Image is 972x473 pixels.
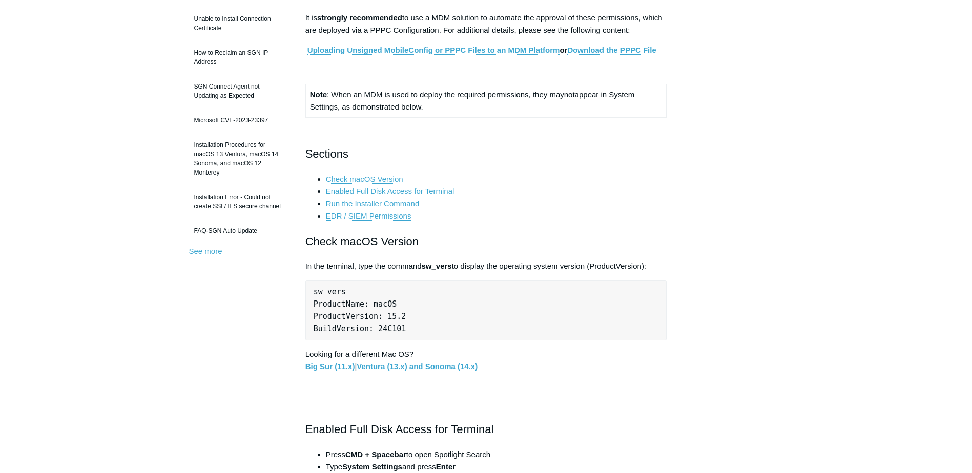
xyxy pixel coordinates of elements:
[357,362,478,371] a: Ventura (13.x) and Sonoma (14.x)
[305,362,355,371] a: Big Sur (11.x)
[436,462,456,471] strong: Enter
[326,199,420,208] a: Run the Installer Command
[189,135,290,182] a: Installation Procedures for macOS 13 Ventura, macOS 14 Sonoma, and macOS 12 Monterey
[564,90,575,99] span: not
[342,462,402,471] strong: System Settings
[189,111,290,130] a: Microsoft CVE-2023-23397
[305,420,667,438] h2: Enabled Full Disk Access for Terminal
[189,77,290,105] a: SGN Connect Agent not Updating as Expected
[305,12,667,36] p: It is to use a MDM solution to automate the approval of these permissions, which are deployed via...
[305,280,667,340] pre: sw_vers ProductName: macOS ProductVersion: 15.2 BuildVersion: 24C101
[326,461,667,473] li: Type and press
[305,84,667,117] td: : When an MDM is used to deploy the required permissions, they may appear in System Settings, as ...
[326,448,667,461] li: Press to open Spotlight Search
[189,221,290,241] a: FAQ-SGN Auto Update
[326,175,403,184] a: Check macOS Version
[305,145,667,163] h2: Sections
[310,90,327,99] strong: Note
[326,211,411,221] a: EDR / SIEM Permissions
[326,187,454,196] a: Enabled Full Disk Access for Terminal
[307,46,656,55] strong: or
[307,46,560,55] a: Uploading Unsigned MobileConfig or PPPC Files to an MDM Platform
[305,348,667,373] p: Looking for a different Mac OS? |
[189,9,290,38] a: Unable to Install Connection Certificate
[317,13,402,22] strong: strongly recommended
[189,43,290,72] a: How to Reclaim an SGN IP Address
[305,232,667,250] h2: Check macOS Version
[567,46,656,55] a: Download the PPPC File
[189,187,290,216] a: Installation Error - Could not create SSL/TLS secure channel
[189,247,222,255] a: See more
[421,262,451,270] strong: sw_vers
[305,260,667,272] p: In the terminal, type the command to display the operating system version (ProductVersion):
[345,450,406,459] strong: CMD + Spacebar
